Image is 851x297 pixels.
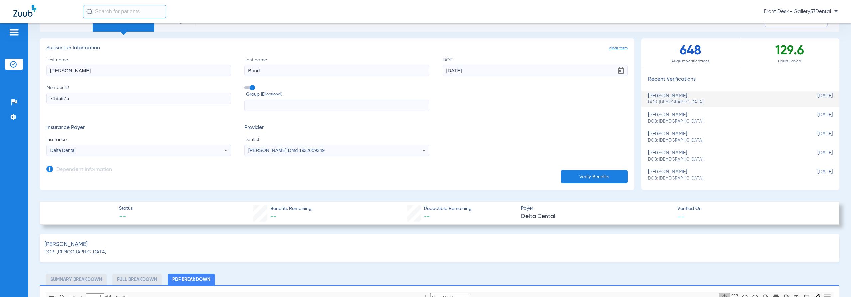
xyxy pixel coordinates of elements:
span: Front Desk - Gallery57Dental [764,8,838,15]
label: First name [46,57,231,76]
li: Full Breakdown [112,274,162,285]
h3: Subscriber Information [46,45,628,52]
span: [DATE] [799,131,833,143]
input: Member ID [46,93,231,104]
input: Last name [244,65,429,76]
h3: Insurance Payer [46,125,231,131]
div: 648 [641,38,740,68]
span: Delta Dental [521,212,672,221]
span: Benefits Remaining [270,205,312,212]
span: -- [270,214,276,220]
span: Payer [521,205,672,212]
div: [PERSON_NAME] [648,131,799,143]
label: Member ID [46,84,231,112]
div: [PERSON_NAME] [648,93,799,105]
span: [DATE] [799,169,833,181]
div: [PERSON_NAME] [648,112,799,124]
li: Summary Breakdown [46,274,107,285]
h3: Recent Verifications [641,76,839,83]
span: Status [119,205,133,212]
span: [PERSON_NAME] [44,240,88,249]
span: Group ID [246,91,429,98]
button: Verify Benefits [561,170,628,183]
div: [PERSON_NAME] [648,150,799,162]
button: Open calendar [614,64,628,77]
span: -- [119,212,133,222]
input: First name [46,65,231,76]
span: August Verifications [641,58,740,65]
span: Insurance [46,136,231,143]
span: DOB: [DEMOGRAPHIC_DATA] [648,176,799,182]
span: DOB: [DEMOGRAPHIC_DATA] [648,99,799,105]
div: 129.6 [740,38,839,68]
div: [PERSON_NAME] [648,169,799,181]
label: Last name [244,57,429,76]
span: DOB: [DEMOGRAPHIC_DATA] [648,138,799,144]
span: Verified On [677,205,828,212]
span: -- [424,214,430,220]
span: -- [677,213,685,220]
span: [DATE] [799,112,833,124]
li: PDF Breakdown [168,274,215,285]
h3: Provider [244,125,429,131]
span: DOB: [DEMOGRAPHIC_DATA] [648,119,799,125]
span: [DATE] [799,150,833,162]
iframe: Chat Widget [818,265,851,297]
h3: Dependent Information [56,167,112,173]
input: DOBOpen calendar [443,65,628,76]
span: DOB: [DEMOGRAPHIC_DATA] [44,249,106,256]
input: Search for patients [83,5,166,18]
small: (optional) [265,91,282,98]
span: [PERSON_NAME] Dmd 1932659349 [248,148,325,153]
span: clear form [609,45,628,52]
span: DOB: [DEMOGRAPHIC_DATA] [648,157,799,163]
img: Zuub Logo [13,5,36,17]
span: [DATE] [799,93,833,105]
span: Delta Dental [50,148,76,153]
span: Hours Saved [740,58,839,65]
label: DOB [443,57,628,76]
span: Deductible Remaining [424,205,472,212]
span: Dentist [244,136,429,143]
img: Search Icon [86,9,92,15]
img: hamburger-icon [9,28,19,36]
